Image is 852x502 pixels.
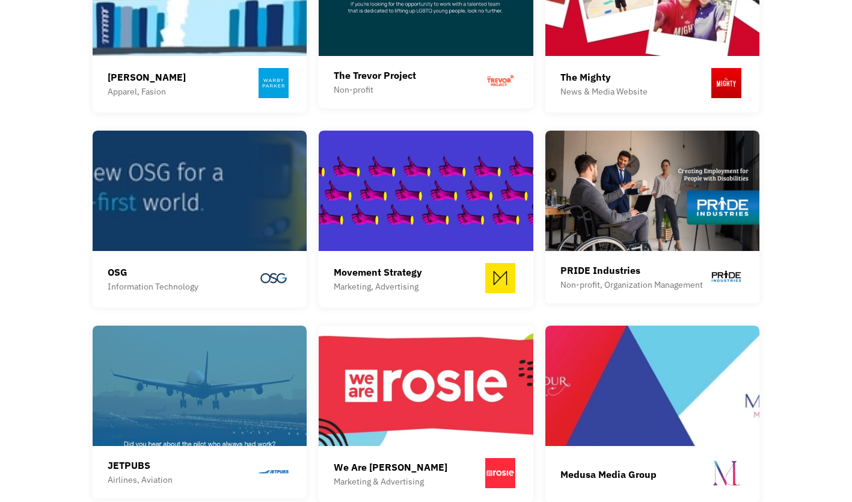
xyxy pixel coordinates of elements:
div: Airlines, Aviation [108,473,173,487]
div: [PERSON_NAME] [108,70,186,84]
a: Movement StrategyMarketing, Advertising [319,131,533,308]
div: Medusa Media Group [560,467,657,482]
div: Apparel, Fasion [108,84,186,99]
div: We Are [PERSON_NAME] [334,460,447,474]
div: News & Media Website [560,84,648,99]
div: Movement Strategy [334,265,422,279]
a: PRIDE IndustriesNon-profit, Organization Management [545,131,760,303]
div: Non-profit [334,82,416,97]
div: Marketing, Advertising [334,279,422,294]
div: Marketing & Advertising [334,474,447,489]
div: OSG [108,265,198,279]
div: PRIDE Industries [560,263,703,277]
div: The Mighty [560,70,648,84]
div: JETPUBS [108,458,173,473]
a: JETPUBSAirlines, Aviation [93,326,307,498]
div: Information Technology [108,279,198,294]
div: The Trevor Project [334,68,416,82]
a: OSGInformation Technology [93,131,307,308]
div: Non-profit, Organization Management [560,277,703,292]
